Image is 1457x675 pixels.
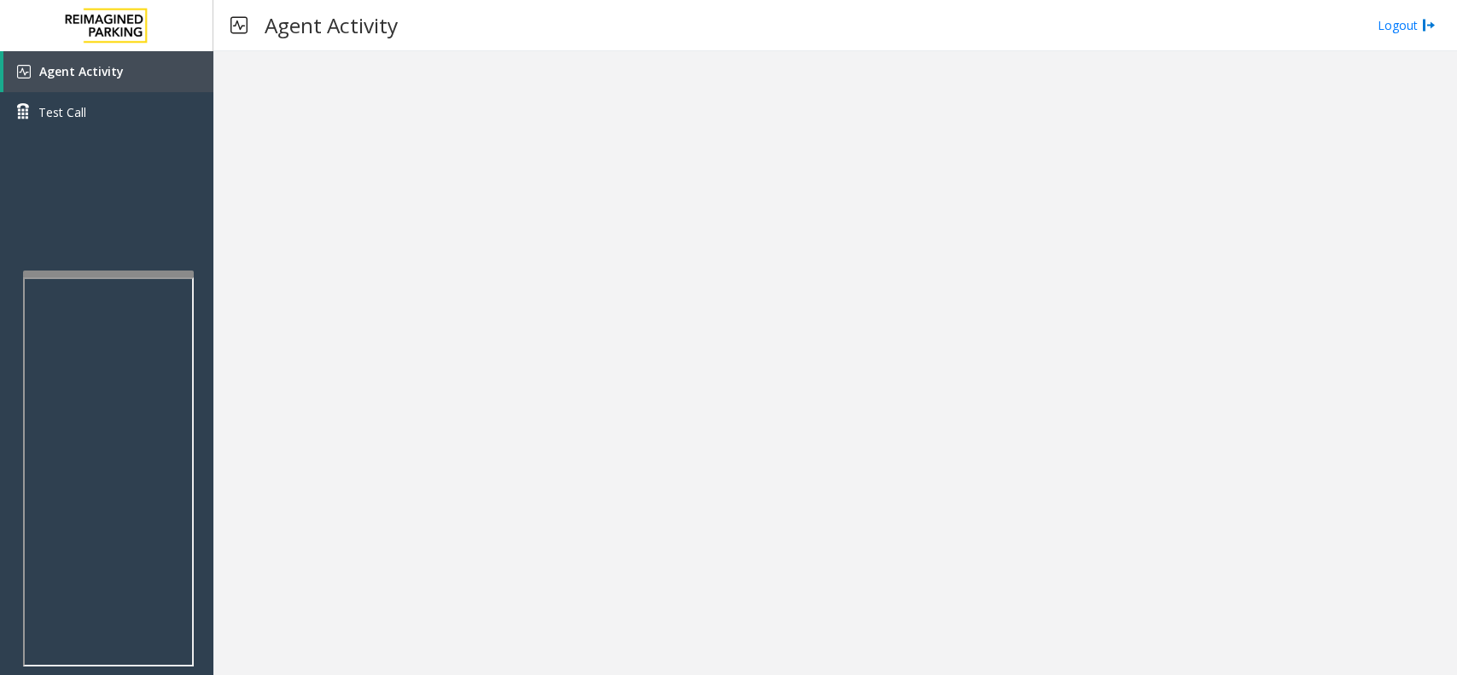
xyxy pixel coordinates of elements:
[1422,16,1436,34] img: logout
[39,63,124,79] span: Agent Activity
[17,65,31,79] img: 'icon'
[38,103,86,121] span: Test Call
[1378,16,1436,34] a: Logout
[256,4,406,46] h3: Agent Activity
[230,4,248,46] img: pageIcon
[3,51,213,92] a: Agent Activity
